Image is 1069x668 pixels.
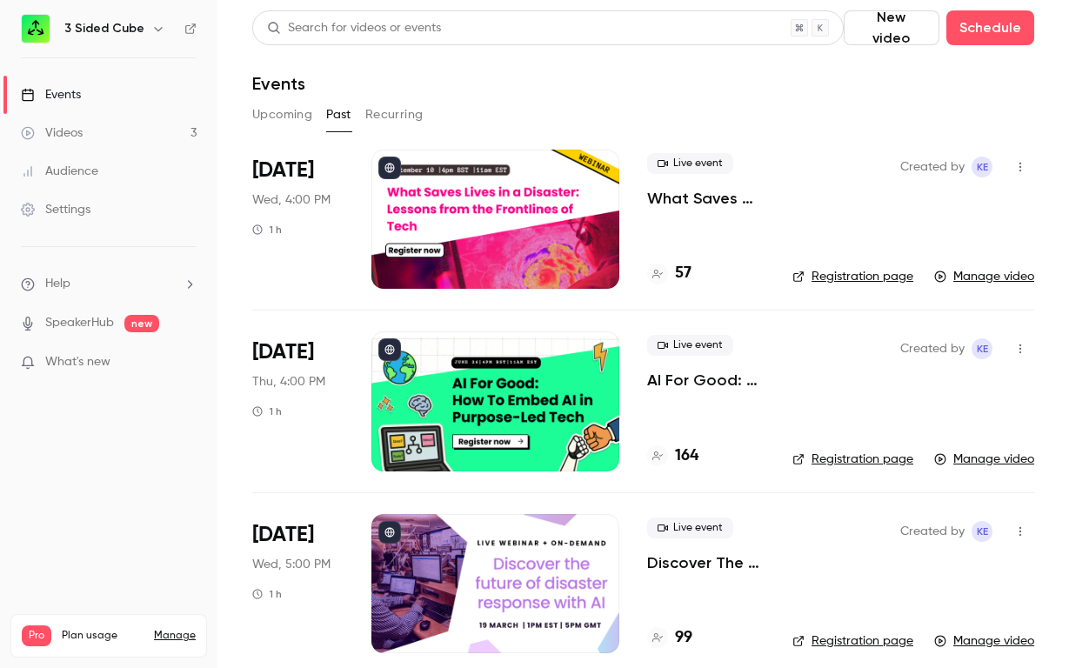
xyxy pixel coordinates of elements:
a: Discover The Future of Disaster Response With AI [647,552,765,573]
a: Manage video [934,451,1034,468]
div: 1 h [252,587,282,601]
a: SpeakerHub [45,314,114,332]
a: 57 [647,262,692,285]
div: Sep 10 Wed, 4:00 PM (Europe/London) [252,150,344,289]
iframe: Noticeable Trigger [176,355,197,371]
button: Past [326,101,351,129]
span: Live event [647,518,733,538]
button: Schedule [946,10,1034,45]
div: Mar 19 Wed, 5:00 PM (Europe/London) [252,514,344,653]
span: Wed, 5:00 PM [252,556,331,573]
div: Videos [21,124,83,142]
span: What's new [45,353,110,371]
a: What Saves Lives in a Disaster: Lessons from the Frontlines of Tech [647,188,765,209]
button: Upcoming [252,101,312,129]
span: Created by [900,157,965,177]
span: Created by [900,338,965,359]
a: Manage video [934,632,1034,650]
div: Jun 26 Thu, 4:00 PM (Europe/London) [252,331,344,471]
a: Registration page [792,268,913,285]
span: Wed, 4:00 PM [252,191,331,209]
h4: 57 [675,262,692,285]
h6: 3 Sided Cube [64,20,144,37]
a: AI For Good: How To Embed AI in Purpose-Led Tech [647,370,765,391]
div: Settings [21,201,90,218]
span: Krystal Ellison [972,338,992,359]
span: Pro [22,625,51,646]
span: KE [977,521,988,542]
div: Audience [21,163,98,180]
a: Registration page [792,632,913,650]
span: [DATE] [252,338,314,366]
a: Manage video [934,268,1034,285]
h4: 99 [675,626,692,650]
a: 164 [647,444,698,468]
span: Krystal Ellison [972,521,992,542]
button: New video [844,10,939,45]
a: Manage [154,629,196,643]
span: Krystal Ellison [972,157,992,177]
span: Thu, 4:00 PM [252,373,325,391]
span: [DATE] [252,521,314,549]
h1: Events [252,73,305,94]
div: 1 h [252,223,282,237]
span: KE [977,338,988,359]
img: 3 Sided Cube [22,15,50,43]
li: help-dropdown-opener [21,275,197,293]
div: Search for videos or events [267,19,441,37]
h4: 164 [675,444,698,468]
span: Live event [647,335,733,356]
span: [DATE] [252,157,314,184]
span: Plan usage [62,629,144,643]
a: Registration page [792,451,913,468]
button: Recurring [365,101,424,129]
div: 1 h [252,404,282,418]
a: 99 [647,626,692,650]
span: KE [977,157,988,177]
span: Help [45,275,70,293]
span: Created by [900,521,965,542]
div: Events [21,86,81,104]
span: new [124,315,159,332]
span: Live event [647,153,733,174]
